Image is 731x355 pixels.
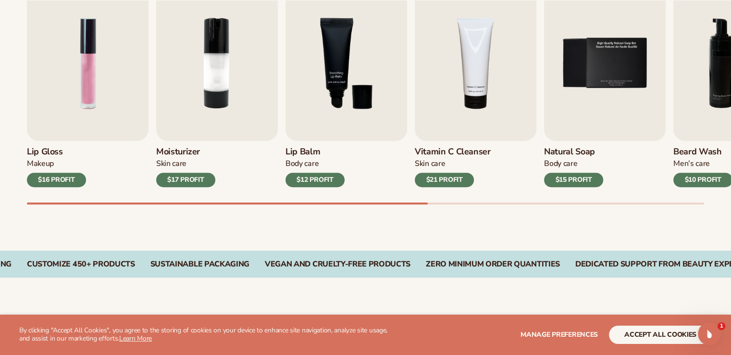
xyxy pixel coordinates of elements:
[150,260,249,269] div: SUSTAINABLE PACKAGING
[156,147,215,157] h3: Moisturizer
[544,147,603,157] h3: Natural Soap
[520,326,598,344] button: Manage preferences
[426,260,560,269] div: ZERO MINIMUM ORDER QUANTITIES
[544,173,603,187] div: $15 PROFIT
[698,322,721,345] iframe: Intercom live chat
[285,173,345,187] div: $12 PROFIT
[415,159,491,169] div: Skin Care
[27,159,86,169] div: Makeup
[415,147,491,157] h3: Vitamin C Cleanser
[27,173,86,187] div: $16 PROFIT
[27,147,86,157] h3: Lip Gloss
[718,322,725,330] span: 1
[415,173,474,187] div: $21 PROFIT
[285,147,345,157] h3: Lip Balm
[27,260,135,269] div: CUSTOMIZE 450+ PRODUCTS
[544,159,603,169] div: Body Care
[156,173,215,187] div: $17 PROFIT
[156,159,215,169] div: Skin Care
[520,330,598,339] span: Manage preferences
[265,260,410,269] div: VEGAN AND CRUELTY-FREE PRODUCTS
[285,159,345,169] div: Body Care
[19,327,398,343] p: By clicking "Accept All Cookies", you agree to the storing of cookies on your device to enhance s...
[609,326,712,344] button: accept all cookies
[119,334,152,343] a: Learn More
